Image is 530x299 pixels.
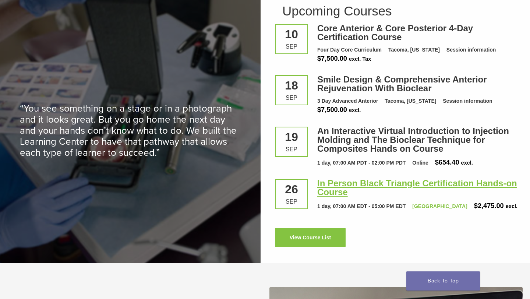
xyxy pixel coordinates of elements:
[506,203,517,209] span: excl.
[388,46,440,54] div: Tacoma, [US_STATE]
[317,159,406,167] div: 1 day, 07:00 AM PDT - 02:00 PM PDT
[446,46,496,54] div: Session information
[385,97,436,105] div: Tacoma, [US_STATE]
[317,55,347,62] span: $7,500.00
[317,106,347,113] span: $7,500.00
[461,160,473,166] span: excl.
[275,228,346,247] a: View Course List
[317,126,509,154] a: An Interactive Virtual Introduction to Injection Molding and The Bioclear Technique for Composite...
[412,159,428,167] div: Online
[282,4,517,17] h2: Upcoming Courses
[317,97,378,105] div: 3 Day Advanced Anterior
[281,44,302,50] div: Sep
[317,74,487,93] a: Smile Design & Comprehensive Anterior Rejuvenation With Bioclear
[281,28,302,40] div: 10
[406,271,480,291] a: Back To Top
[349,56,371,62] span: excl. Tax
[349,107,361,113] span: excl.
[443,97,492,105] div: Session information
[281,131,302,143] div: 19
[281,147,302,152] div: Sep
[317,46,382,54] div: Four Day Core Curriculum
[281,95,302,101] div: Sep
[474,202,504,210] span: $2,475.00
[317,23,473,42] a: Core Anterior & Core Posterior 4-Day Certification Course
[412,203,467,209] a: [GEOGRAPHIC_DATA]
[281,183,302,195] div: 26
[281,80,302,91] div: 18
[20,103,241,158] p: “You see something on a stage or in a photograph and it looks great. But you go home the next day...
[281,199,302,205] div: Sep
[317,203,406,210] div: 1 day, 07:00 AM EDT - 05:00 PM EDT
[317,178,517,197] a: In Person Black Triangle Certification Hands-on Course
[435,159,459,166] span: $654.40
